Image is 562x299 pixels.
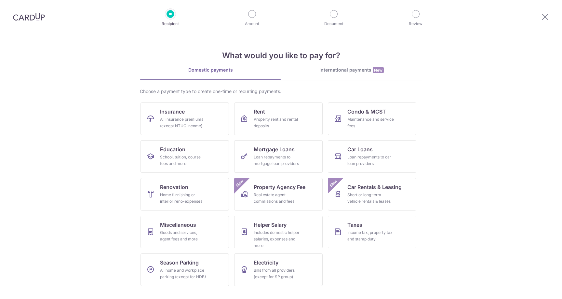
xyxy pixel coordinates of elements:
img: CardUp [13,13,45,21]
div: School, tuition, course fees and more [160,154,207,167]
a: RenovationHome furnishing or interior reno-expenses [140,178,229,211]
span: Mortgage Loans [254,145,295,153]
span: Helper Salary [254,221,287,229]
a: ElectricityBills from all providers (except for SP group) [234,253,323,286]
span: Season Parking [160,259,199,266]
a: InsuranceAll insurance premiums (except NTUC Income) [140,102,229,135]
div: Loan repayments to car loan providers [347,154,394,167]
p: Amount [228,20,276,27]
span: New [234,178,245,189]
h4: What would you like to pay for? [140,50,422,61]
span: Condo & MCST [347,108,386,116]
p: Document [310,20,358,27]
span: Education [160,145,185,153]
span: Rent [254,108,265,116]
a: MiscellaneousGoods and services, agent fees and more [140,216,229,248]
a: Helper SalaryIncludes domestic helper salaries, expenses and more [234,216,323,248]
div: Loan repayments to mortgage loan providers [254,154,301,167]
a: Property Agency FeeReal estate agent commissions and feesNew [234,178,323,211]
a: EducationSchool, tuition, course fees and more [140,140,229,173]
span: New [373,67,384,73]
span: Electricity [254,259,278,266]
a: Mortgage LoansLoan repayments to mortgage loan providers [234,140,323,173]
div: Maintenance and service fees [347,116,394,129]
span: Insurance [160,108,185,116]
div: All home and workplace parking (except for HDB) [160,267,207,280]
span: Miscellaneous [160,221,196,229]
div: Property rent and rental deposits [254,116,301,129]
span: Car Rentals & Leasing [347,183,402,191]
div: Domestic payments [140,67,281,73]
span: New [328,178,339,189]
a: TaxesIncome tax, property tax and stamp duty [328,216,416,248]
span: Renovation [160,183,188,191]
a: Season ParkingAll home and workplace parking (except for HDB) [140,253,229,286]
p: Review [392,20,440,27]
p: Recipient [146,20,194,27]
a: Car LoansLoan repayments to car loan providers [328,140,416,173]
a: Condo & MCSTMaintenance and service fees [328,102,416,135]
span: Car Loans [347,145,373,153]
div: Short or long‑term vehicle rentals & leases [347,192,394,205]
div: International payments [281,67,422,74]
a: Car Rentals & LeasingShort or long‑term vehicle rentals & leasesNew [328,178,416,211]
span: Taxes [347,221,362,229]
div: Home furnishing or interior reno-expenses [160,192,207,205]
div: Choose a payment type to create one-time or recurring payments. [140,88,422,95]
div: Real estate agent commissions and fees [254,192,301,205]
div: Includes domestic helper salaries, expenses and more [254,229,301,249]
span: Property Agency Fee [254,183,305,191]
div: Bills from all providers (except for SP group) [254,267,301,280]
div: All insurance premiums (except NTUC Income) [160,116,207,129]
a: RentProperty rent and rental deposits [234,102,323,135]
div: Income tax, property tax and stamp duty [347,229,394,242]
div: Goods and services, agent fees and more [160,229,207,242]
